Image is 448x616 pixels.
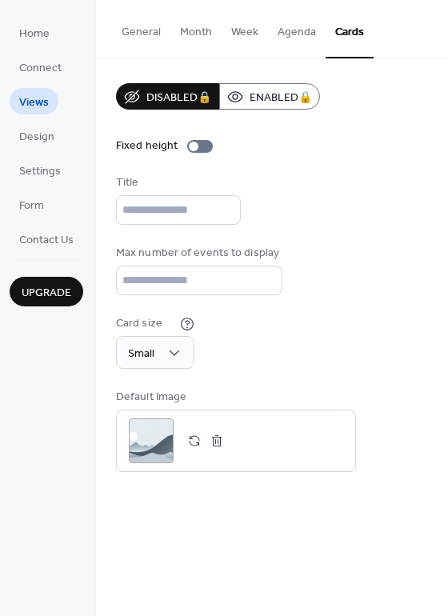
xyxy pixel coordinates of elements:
[10,157,70,183] a: Settings
[129,418,174,463] div: ;
[116,245,279,262] div: Max number of events to display
[19,129,54,146] span: Design
[116,315,177,332] div: Card size
[116,389,353,406] div: Default Image
[10,54,71,80] a: Connect
[19,26,50,42] span: Home
[10,88,58,114] a: Views
[19,232,74,249] span: Contact Us
[19,198,44,214] span: Form
[116,174,238,191] div: Title
[116,138,178,154] div: Fixed height
[19,94,49,111] span: Views
[19,60,62,77] span: Connect
[22,285,71,302] span: Upgrade
[10,277,83,306] button: Upgrade
[10,122,64,149] a: Design
[128,343,154,365] span: Small
[10,226,83,252] a: Contact Us
[19,163,61,180] span: Settings
[10,19,59,46] a: Home
[10,191,54,218] a: Form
